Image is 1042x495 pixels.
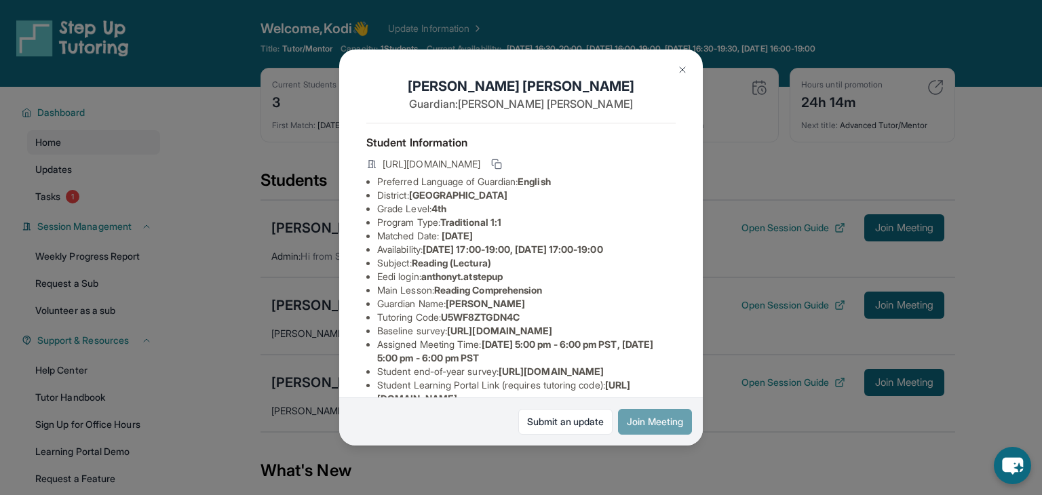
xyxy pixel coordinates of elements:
span: [URL][DOMAIN_NAME] [499,365,604,377]
li: Subject : [377,256,676,270]
span: [URL][DOMAIN_NAME] [383,157,480,171]
span: [DATE] [442,230,473,241]
h1: [PERSON_NAME] [PERSON_NAME] [366,77,676,96]
li: Eedi login : [377,270,676,283]
p: Guardian: [PERSON_NAME] [PERSON_NAME] [366,96,676,112]
span: Reading (Lectura) [412,257,491,269]
img: Close Icon [677,64,688,75]
span: anthonyt.atstepup [421,271,503,282]
li: Assigned Meeting Time : [377,338,676,365]
li: Grade Level: [377,202,676,216]
li: Availability: [377,243,676,256]
li: Program Type: [377,216,676,229]
span: U5WF8ZTGDN4C [441,311,520,323]
button: chat-button [994,447,1031,484]
span: English [518,176,551,187]
li: Tutoring Code : [377,311,676,324]
button: Copy link [488,156,505,172]
span: [URL][DOMAIN_NAME] [447,325,552,336]
button: Join Meeting [618,409,692,435]
li: Main Lesson : [377,283,676,297]
li: District: [377,189,676,202]
span: [PERSON_NAME] [446,298,525,309]
span: [DATE] 17:00-19:00, [DATE] 17:00-19:00 [423,243,603,255]
h4: Student Information [366,134,676,151]
span: [DATE] 5:00 pm - 6:00 pm PST, [DATE] 5:00 pm - 6:00 pm PST [377,338,653,363]
span: Reading Comprehension [434,284,542,296]
span: 4th [431,203,446,214]
span: [GEOGRAPHIC_DATA] [409,189,507,201]
span: Traditional 1:1 [440,216,501,228]
li: Student end-of-year survey : [377,365,676,378]
li: Baseline survey : [377,324,676,338]
a: Submit an update [518,409,613,435]
li: Student Learning Portal Link (requires tutoring code) : [377,378,676,405]
li: Preferred Language of Guardian: [377,175,676,189]
li: Matched Date: [377,229,676,243]
li: Guardian Name : [377,297,676,311]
